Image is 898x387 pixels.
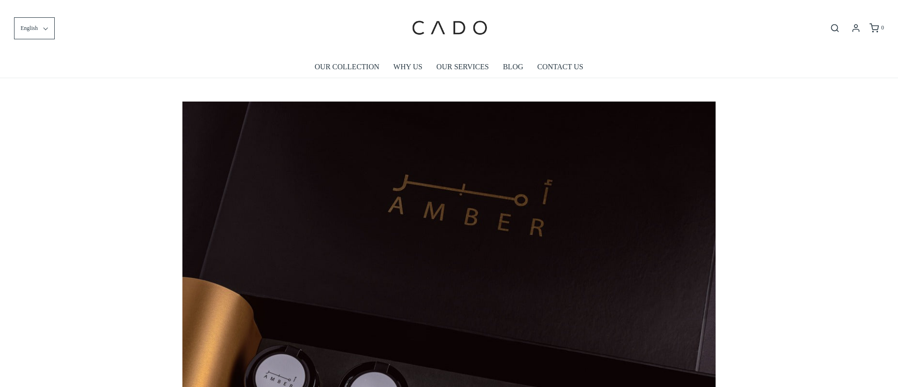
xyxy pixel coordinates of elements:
[826,23,843,33] button: Open search bar
[537,56,583,78] a: CONTACT US
[503,56,523,78] a: BLOG
[436,56,489,78] a: OUR SERVICES
[881,24,884,31] span: 0
[409,7,489,49] img: cadogifting
[869,23,884,33] a: 0
[315,56,379,78] a: OUR COLLECTION
[21,24,38,33] span: English
[393,56,422,78] a: WHY US
[14,17,55,39] button: English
